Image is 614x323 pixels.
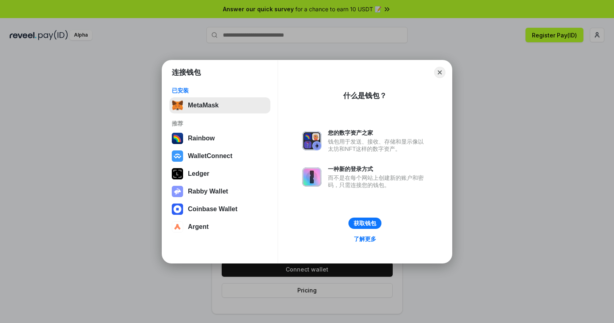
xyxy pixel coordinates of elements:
div: MetaMask [188,102,218,109]
a: 了解更多 [349,234,381,244]
div: 推荐 [172,120,268,127]
div: 您的数字资产之家 [328,129,428,136]
button: Rainbow [169,130,270,146]
button: Argent [169,219,270,235]
div: Argent [188,223,209,230]
button: MetaMask [169,97,270,113]
button: Coinbase Wallet [169,201,270,217]
img: svg+xml,%3Csvg%20xmlns%3D%22http%3A%2F%2Fwww.w3.org%2F2000%2Fsvg%22%20width%3D%2228%22%20height%3... [172,168,183,179]
button: Ledger [169,166,270,182]
img: svg+xml,%3Csvg%20xmlns%3D%22http%3A%2F%2Fwww.w3.org%2F2000%2Fsvg%22%20fill%3D%22none%22%20viewBox... [172,186,183,197]
img: svg+xml,%3Csvg%20xmlns%3D%22http%3A%2F%2Fwww.w3.org%2F2000%2Fsvg%22%20fill%3D%22none%22%20viewBox... [302,167,321,187]
div: 一种新的登录方式 [328,165,428,173]
div: Ledger [188,170,209,177]
div: 获取钱包 [354,220,376,227]
div: Coinbase Wallet [188,206,237,213]
button: Close [434,67,445,78]
div: 而不是在每个网站上创建新的账户和密码，只需连接您的钱包。 [328,174,428,189]
img: svg+xml,%3Csvg%20fill%3D%22none%22%20height%3D%2233%22%20viewBox%3D%220%200%2035%2033%22%20width%... [172,100,183,111]
img: svg+xml,%3Csvg%20width%3D%2228%22%20height%3D%2228%22%20viewBox%3D%220%200%2028%2028%22%20fill%3D... [172,150,183,162]
img: svg+xml,%3Csvg%20xmlns%3D%22http%3A%2F%2Fwww.w3.org%2F2000%2Fsvg%22%20fill%3D%22none%22%20viewBox... [302,131,321,150]
h1: 连接钱包 [172,68,201,77]
div: Rainbow [188,135,215,142]
img: svg+xml,%3Csvg%20width%3D%22120%22%20height%3D%22120%22%20viewBox%3D%220%200%20120%20120%22%20fil... [172,133,183,144]
button: Rabby Wallet [169,183,270,200]
div: 钱包用于发送、接收、存储和显示像以太坊和NFT这样的数字资产。 [328,138,428,152]
img: svg+xml,%3Csvg%20width%3D%2228%22%20height%3D%2228%22%20viewBox%3D%220%200%2028%2028%22%20fill%3D... [172,204,183,215]
div: WalletConnect [188,152,233,160]
div: 了解更多 [354,235,376,243]
div: 已安装 [172,87,268,94]
div: Rabby Wallet [188,188,228,195]
img: svg+xml,%3Csvg%20width%3D%2228%22%20height%3D%2228%22%20viewBox%3D%220%200%2028%2028%22%20fill%3D... [172,221,183,232]
button: 获取钱包 [348,218,381,229]
div: 什么是钱包？ [343,91,387,101]
button: WalletConnect [169,148,270,164]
